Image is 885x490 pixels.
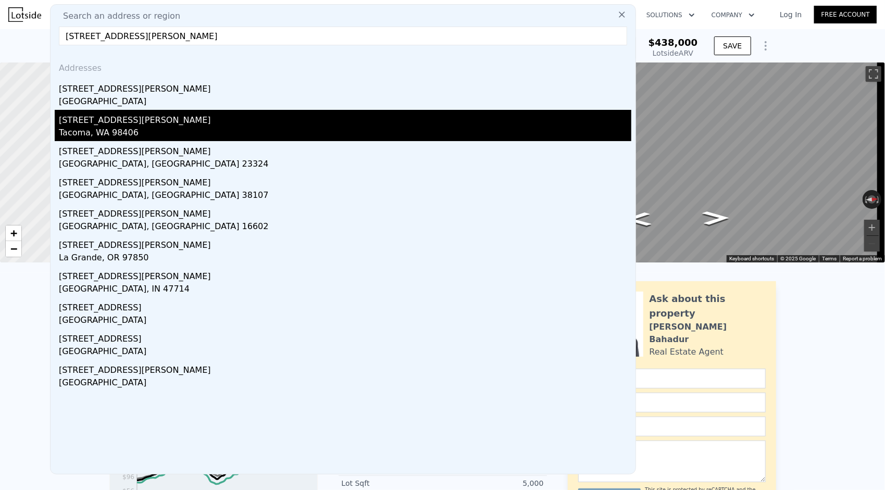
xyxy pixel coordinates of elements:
[578,369,766,388] input: Name
[55,10,180,22] span: Search an address or region
[864,220,880,235] button: Zoom in
[822,256,837,261] a: Terms (opens in new tab)
[767,9,814,20] a: Log In
[755,35,776,56] button: Show Options
[59,329,631,345] div: [STREET_ADDRESS]
[59,376,631,391] div: [GEOGRAPHIC_DATA]
[703,6,763,24] button: Company
[6,241,21,257] a: Zoom out
[477,62,885,262] div: Map
[59,345,631,360] div: [GEOGRAPHIC_DATA]
[863,190,868,209] button: Rotate counterclockwise
[59,110,631,127] div: [STREET_ADDRESS][PERSON_NAME]
[342,478,443,488] div: Lot Sqft
[59,314,631,329] div: [GEOGRAPHIC_DATA]
[650,346,724,358] div: Real Estate Agent
[443,478,544,488] div: 5,000
[59,158,631,172] div: [GEOGRAPHIC_DATA], [GEOGRAPHIC_DATA] 23324
[59,297,631,314] div: [STREET_ADDRESS]
[59,266,631,283] div: [STREET_ADDRESS][PERSON_NAME]
[59,27,627,45] input: Enter an address, city, region, neighborhood or zip code
[843,256,882,261] a: Report a problem
[59,204,631,220] div: [STREET_ADDRESS][PERSON_NAME]
[650,292,766,321] div: Ask about this property
[578,393,766,412] input: Email
[122,474,134,481] tspan: $96
[6,225,21,241] a: Zoom in
[729,255,774,262] button: Keyboard shortcuts
[864,236,880,252] button: Zoom out
[691,208,741,228] path: Go North, S Cushman Ave
[55,54,631,79] div: Addresses
[59,189,631,204] div: [GEOGRAPHIC_DATA], [GEOGRAPHIC_DATA] 38107
[59,360,631,376] div: [STREET_ADDRESS][PERSON_NAME]
[10,227,17,240] span: +
[649,48,698,58] div: Lotside ARV
[59,95,631,110] div: [GEOGRAPHIC_DATA]
[59,283,631,297] div: [GEOGRAPHIC_DATA], IN 47714
[714,36,751,55] button: SAVE
[650,321,766,346] div: [PERSON_NAME] Bahadur
[780,256,816,261] span: © 2025 Google
[59,79,631,95] div: [STREET_ADDRESS][PERSON_NAME]
[59,141,631,158] div: [STREET_ADDRESS][PERSON_NAME]
[578,417,766,436] input: Phone
[477,62,885,262] div: Street View
[59,127,631,141] div: Tacoma, WA 98406
[814,6,877,23] a: Free Account
[863,195,882,204] button: Reset the view
[638,6,703,24] button: Solutions
[10,242,17,255] span: −
[8,7,41,22] img: Lotside
[59,172,631,189] div: [STREET_ADDRESS][PERSON_NAME]
[866,66,881,82] button: Toggle fullscreen view
[59,220,631,235] div: [GEOGRAPHIC_DATA], [GEOGRAPHIC_DATA] 16602
[59,235,631,252] div: [STREET_ADDRESS][PERSON_NAME]
[649,37,698,48] span: $438,000
[876,190,882,209] button: Rotate clockwise
[613,209,663,229] path: Go South, S Cushman Ave
[59,252,631,266] div: La Grande, OR 97850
